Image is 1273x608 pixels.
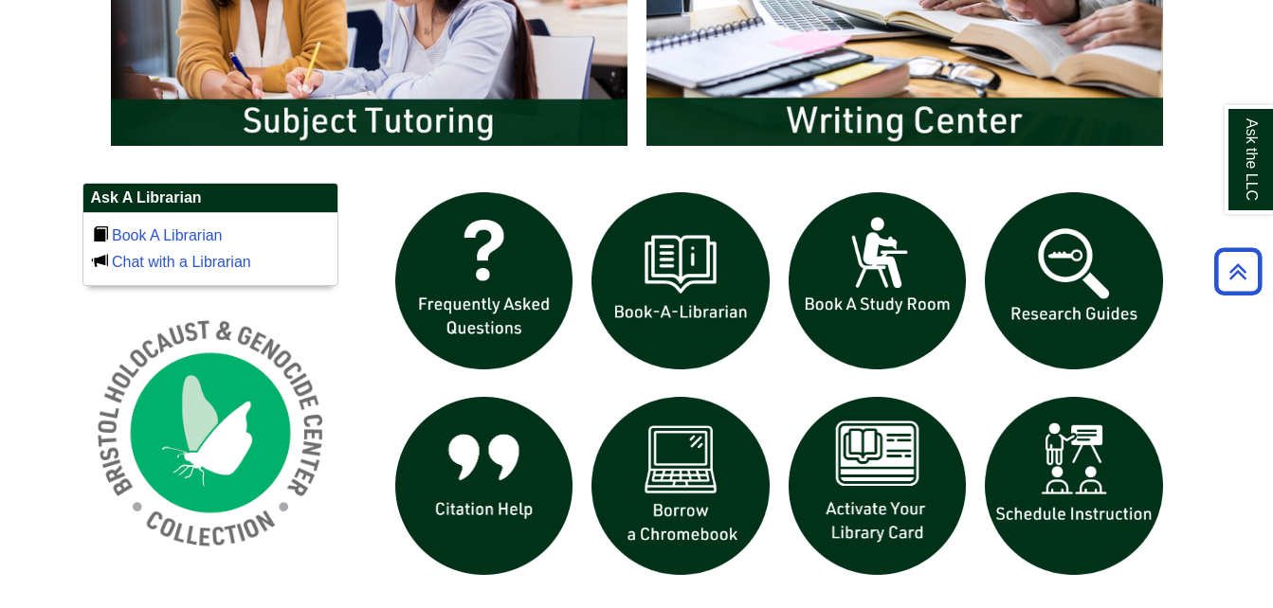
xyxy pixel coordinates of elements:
[1208,259,1268,284] a: Back to Top
[582,387,779,584] img: Borrow a chromebook icon links to the borrow a chromebook web page
[975,183,1173,380] img: Research Guides icon links to research guides web page
[386,183,1173,593] div: slideshow
[112,254,251,270] a: Chat with a Librarian
[975,387,1173,584] img: For faculty. Schedule Library Instruction icon links to form.
[779,183,976,380] img: book a study room icon links to book a study room web page
[582,183,779,380] img: Book a Librarian icon links to book a librarian web page
[112,227,223,243] a: Book A Librarian
[386,183,583,380] img: frequently asked questions
[386,387,583,584] img: citation help icon links to citation help guide page
[82,305,338,561] img: Holocaust and Genocide Collection
[83,184,337,213] h2: Ask A Librarian
[779,387,976,584] img: activate Library Card icon links to form to activate student ID into library card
